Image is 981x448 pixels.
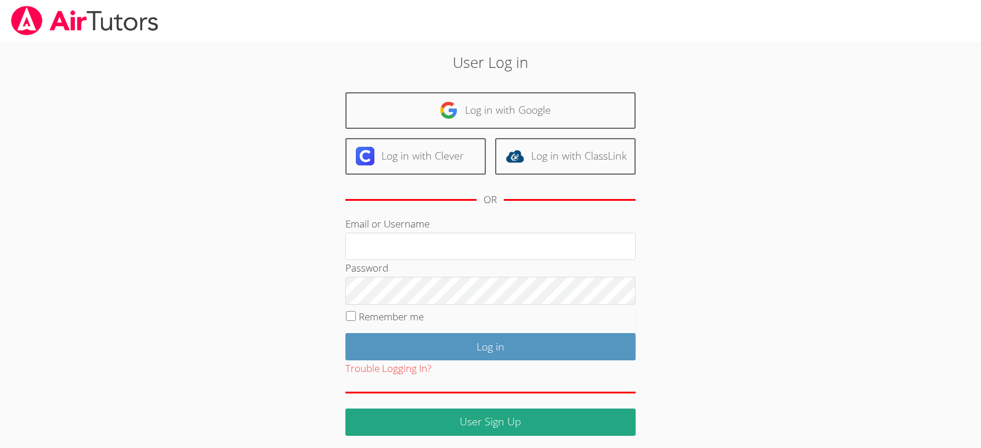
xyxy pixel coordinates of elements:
a: Log in with Clever [345,138,486,175]
label: Remember me [359,310,424,323]
a: Log in with ClassLink [495,138,636,175]
button: Trouble Logging In? [345,360,431,377]
img: clever-logo-6eab21bc6e7a338710f1a6ff85c0baf02591cd810cc4098c63d3a4b26e2feb20.svg [356,147,374,165]
img: google-logo-50288ca7cdecda66e5e0955fdab243c47b7ad437acaf1139b6f446037453330a.svg [439,101,458,120]
input: Log in [345,333,636,360]
img: classlink-logo-d6bb404cc1216ec64c9a2012d9dc4662098be43eaf13dc465df04b49fa7ab582.svg [506,147,524,165]
a: Log in with Google [345,92,636,129]
label: Password [345,261,388,274]
h2: User Log in [226,51,756,73]
label: Email or Username [345,217,430,230]
div: OR [484,192,497,208]
a: User Sign Up [345,409,636,436]
img: airtutors_banner-c4298cdbf04f3fff15de1276eac7730deb9818008684d7c2e4769d2f7ddbe033.png [10,6,160,35]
